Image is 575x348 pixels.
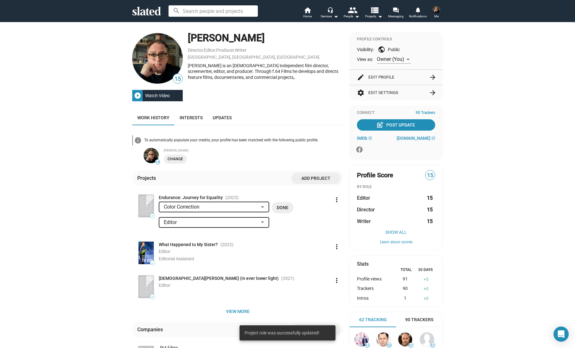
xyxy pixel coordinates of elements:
img: Luke Taylor [355,333,369,346]
input: Search people and projects [169,5,258,17]
span: [DOMAIN_NAME] [397,136,430,141]
span: Writer [357,218,371,225]
span: , [203,49,204,52]
div: Post Update [377,119,415,131]
span: Updates [213,115,232,120]
mat-icon: arrow_drop_down [376,13,384,20]
div: Services [321,13,338,20]
a: Editor [204,48,216,53]
span: IMDb [357,136,367,141]
mat-icon: more_vert [333,196,341,203]
span: Editor [357,195,370,201]
span: 61 [365,344,370,347]
span: Add project [296,173,335,184]
img: Poster: Endurance: Journey for Equality [139,195,154,217]
div: 1 [393,296,417,302]
img: Giovanni Ribisi [376,333,390,346]
div: Companies [137,326,165,333]
div: [PERSON_NAME] [188,31,343,45]
div: Visibility: Public [357,46,435,53]
div: Projects [137,175,158,181]
span: (2023 ) [225,195,239,201]
button: Learn about scores [357,240,435,245]
span: + [424,277,426,282]
button: Show All [357,230,435,235]
div: Watch Video [143,90,172,101]
a: Writer [235,48,246,53]
img: Mynette Louie [420,333,434,346]
button: Change [164,155,187,164]
div: Intros [357,296,393,302]
mat-icon: arrow_drop_down [353,13,361,20]
div: To automatically populate your credits, your profile has been matched with the following public p... [144,138,343,143]
mat-icon: info [134,137,142,144]
span: 62 Tracking [359,317,387,323]
strong: 15 [427,195,433,201]
mat-icon: open_in_new [431,136,435,140]
span: Notifications [409,13,427,20]
img: WAYNE SLATEN [433,6,440,13]
a: IMDb [357,136,372,141]
img: Poster: What Happened to My Sister? [139,242,154,264]
span: Color Correction [164,204,199,210]
strong: 15 [427,206,433,213]
mat-icon: view_list [370,5,379,15]
div: 30 Days [416,268,435,273]
span: 51 [409,344,413,347]
span: — [150,261,155,265]
a: Updates [208,110,237,125]
div: [PERSON_NAME] is an [DEMOGRAPHIC_DATA] independent film director, screenwriter, editor, and produ... [188,63,343,80]
span: Editor [164,219,177,225]
div: Total [396,268,416,273]
span: Editorial Assistant [159,256,194,261]
span: Project role was successfully updated! [245,330,319,336]
span: 51 [430,344,435,347]
span: 53 [387,344,391,347]
button: Done [272,202,293,213]
mat-icon: play_circle_filled [134,92,141,99]
button: Add project [291,173,341,184]
mat-icon: settings [357,89,365,97]
mat-icon: forum [393,7,399,13]
span: View more [137,306,338,317]
strong: 15 [427,218,433,225]
div: 91 [393,276,417,282]
span: Done [277,202,288,213]
button: Watch Video [132,90,183,101]
span: Work history [137,115,169,120]
span: Endurance: Journey for Equality [159,195,223,201]
mat-icon: more_vert [333,243,341,251]
span: Projects [365,13,382,20]
div: [PERSON_NAME] [164,149,343,152]
a: Director [188,48,203,53]
span: (2021 ) [281,275,294,281]
span: — [150,295,155,298]
a: Notifications [407,6,429,20]
span: Profile Score [357,171,393,180]
span: Editor [159,283,170,288]
mat-icon: notifications [415,7,421,13]
span: Owner (You) [377,56,404,62]
span: 90 Trackers [405,317,433,323]
span: View as: [357,56,373,62]
div: Profile views [357,276,393,282]
mat-icon: arrow_forward [429,74,436,81]
span: (2022 ) [220,242,234,248]
a: Producer [216,48,234,53]
span: 15 [173,75,182,83]
span: 15 [155,160,160,164]
button: View more [132,306,343,317]
img: Jason Douglas [398,333,412,346]
button: Projects [363,6,385,20]
div: Trackers [357,286,393,292]
mat-card-title: Stats [357,261,369,267]
button: Services [318,6,341,20]
span: + [424,296,426,301]
div: 0 [417,286,435,292]
span: 90 Trackers [416,110,435,115]
img: WAYNE SLATEN [132,33,183,84]
mat-icon: people [348,5,357,15]
mat-icon: more_vert [333,277,341,284]
mat-icon: post_add [376,121,384,129]
div: BY ROLE [357,185,435,190]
